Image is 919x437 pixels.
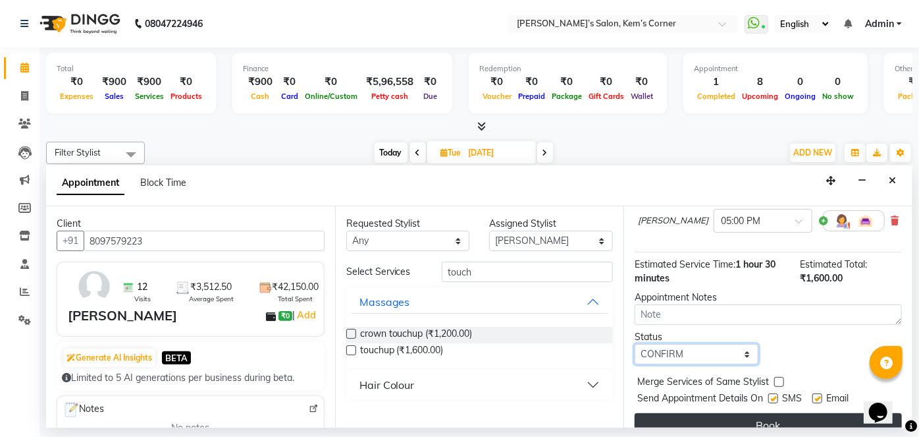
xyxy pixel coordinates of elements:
iframe: chat widget [864,384,906,424]
button: Close [883,171,902,191]
span: Tue [438,148,465,158]
div: ₹0 [585,74,627,90]
span: Admin [865,17,894,31]
button: Hair Colour [352,373,608,397]
span: Filter Stylist [55,147,101,158]
span: Petty cash [368,92,411,101]
div: [PERSON_NAME] [68,306,177,326]
span: Send Appointment Details On [637,392,763,408]
input: 2025-10-07 [465,143,531,163]
span: Total Spent [278,294,313,304]
span: Notes [63,401,104,419]
span: No notes [171,421,209,435]
span: Prepaid [515,92,548,101]
div: ₹0 [479,74,515,90]
div: Appointment Notes [635,291,902,305]
span: Sales [101,92,127,101]
div: 1 [694,74,739,90]
input: Search by service name [442,262,613,282]
img: avatar [75,268,113,306]
span: Expenses [57,92,97,101]
span: BETA [162,351,191,364]
span: ₹3,512.50 [190,280,232,294]
button: Massages [352,290,608,314]
span: Online/Custom [302,92,361,101]
div: Limited to 5 AI generations per business during beta. [62,371,319,385]
button: ADD NEW [790,144,835,162]
div: Status [635,330,758,344]
div: ₹900 [97,74,132,90]
div: ₹0 [278,74,302,90]
div: ₹0 [627,74,656,90]
span: Completed [694,92,739,101]
button: +91 [57,231,84,251]
span: ADD NEW [793,148,832,158]
span: Voucher [479,92,515,101]
img: logo [34,5,124,42]
button: Generate AI Insights [63,349,155,367]
a: Add [295,307,318,323]
div: 8 [739,74,781,90]
span: | [292,307,318,323]
span: Due [420,92,440,101]
div: ₹0 [515,74,548,90]
div: ₹900 [132,74,167,90]
div: ₹0 [57,74,97,90]
div: Total [57,63,205,74]
div: Select Services [336,265,432,279]
span: Products [167,92,205,101]
span: ₹1,600.00 [800,272,843,284]
div: Requested Stylist [346,217,470,231]
span: No show [819,92,857,101]
span: Gift Cards [585,92,627,101]
div: Massages [359,294,410,310]
div: Redemption [479,63,656,74]
input: Search by Name/Mobile/Email/Code [84,231,325,251]
span: Block Time [140,177,186,189]
span: Upcoming [739,92,781,101]
div: 0 [781,74,819,90]
div: ₹0 [419,74,442,90]
div: ₹0 [302,74,361,90]
span: Estimated Service Time: [635,258,735,270]
span: Merge Services of Same Stylist [637,375,769,392]
span: Wallet [627,92,656,101]
span: Package [548,92,585,101]
div: Hair Colour [359,377,415,393]
span: touchup (₹1,600.00) [360,343,444,360]
div: 0 [819,74,857,90]
button: Book [635,413,902,437]
b: 08047224946 [145,5,203,42]
span: Cash [248,92,273,101]
span: Card [278,92,302,101]
span: crown touchup (₹1,200.00) [360,327,473,343]
div: ₹0 [167,74,205,90]
div: Client [57,217,325,231]
span: SMS [782,392,802,408]
span: Visits [134,294,151,304]
div: Assigned Stylist [489,217,613,231]
div: Finance [243,63,442,74]
span: ₹42,150.00 [272,280,319,294]
span: Average Spent [189,294,234,304]
span: Services [132,92,167,101]
span: Ongoing [781,92,819,101]
span: [PERSON_NAME] [638,214,708,227]
span: Today [375,142,407,163]
img: Interior.png [858,213,874,229]
span: Appointment [57,171,124,195]
img: Hairdresser.png [834,213,850,229]
div: ₹5,96,558 [361,74,419,90]
div: Appointment [694,63,857,74]
span: 12 [137,280,147,294]
span: ₹0 [278,311,292,322]
span: Estimated Total: [800,258,867,270]
div: ₹0 [548,74,585,90]
span: Email [826,392,849,408]
div: ₹900 [243,74,278,90]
